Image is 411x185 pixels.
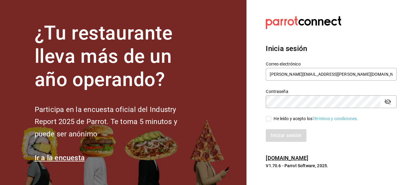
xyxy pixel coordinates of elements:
button: passwordField [383,97,393,107]
h2: Participa en la encuesta oficial del Industry Report 2025 de Parrot. Te toma 5 minutos y puede se... [35,104,197,140]
div: He leído y acepto los [274,116,358,122]
input: Ingresa tu correo electrónico [266,68,397,81]
h3: Inicia sesión [266,43,397,54]
label: Correo electrónico [266,62,397,66]
a: Términos y condiciones. [312,116,358,121]
label: Contraseña [266,89,397,94]
p: V1.70.6 - Parrot Software, 2025. [266,163,397,169]
h1: ¿Tu restaurante lleva más de un año operando? [35,22,197,91]
a: [DOMAIN_NAME] [266,155,308,161]
a: Ir a la encuesta [35,154,85,162]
